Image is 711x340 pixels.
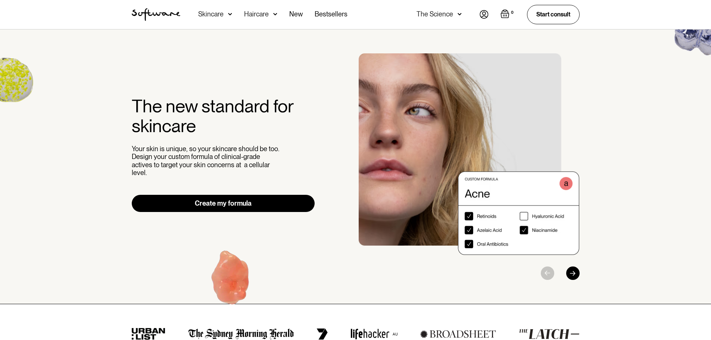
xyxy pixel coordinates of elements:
div: Haircare [244,10,269,18]
div: The Science [417,10,453,18]
div: Skincare [198,10,224,18]
a: Create my formula [132,195,315,212]
img: Hydroquinone (skin lightening agent) [185,237,278,329]
h2: The new standard for skincare [132,96,315,136]
img: arrow down [458,10,462,18]
img: Software Logo [132,8,180,21]
img: broadsheet logo [420,330,496,338]
img: the Sydney morning herald logo [188,328,294,340]
a: home [132,8,180,21]
div: 1 / 3 [359,53,580,255]
img: arrow down [273,10,277,18]
a: Open empty cart [500,9,515,20]
img: lifehacker logo [350,328,397,340]
div: 0 [509,9,515,16]
img: the latch logo [519,329,579,339]
div: Next slide [566,266,580,280]
img: arrow down [228,10,232,18]
a: Start consult [527,5,580,24]
img: urban list logo [132,328,166,340]
p: Your skin is unique, so your skincare should be too. Design your custom formula of clinical-grade... [132,145,281,177]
